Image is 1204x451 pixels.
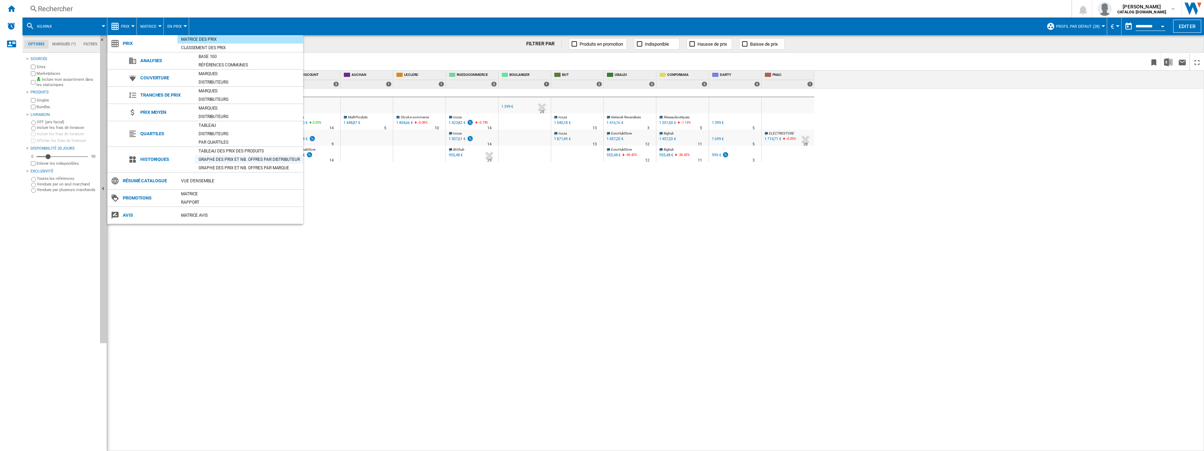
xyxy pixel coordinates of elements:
[178,199,303,206] div: Rapport
[195,122,303,129] div: Tableau
[195,105,303,112] div: Marques
[195,156,303,163] div: Graphe des prix et nb. offres par distributeur
[195,53,303,60] div: Base 100
[137,56,195,66] span: Analyses
[119,176,178,186] span: Résumé catalogue
[119,39,178,48] span: Prix
[195,70,303,77] div: Marques
[195,148,303,155] div: Tableau des prix des produits
[195,139,303,146] div: Par quartiles
[178,36,303,43] div: Matrice des prix
[178,44,303,51] div: Classement des prix
[119,193,178,203] span: Promotions
[137,90,195,100] span: Tranches de prix
[137,129,195,139] span: Quartiles
[119,210,178,220] span: Avis
[195,130,303,137] div: Distributeurs
[195,96,303,103] div: Distributeurs
[137,155,195,164] span: Historiques
[195,113,303,120] div: Distributeurs
[195,87,303,94] div: Marques
[178,177,303,184] div: Vue d'ensemble
[178,212,303,219] div: Matrice AVIS
[137,73,195,83] span: Couverture
[178,190,303,197] div: Matrice
[195,61,303,68] div: Références communes
[195,79,303,86] div: Distributeurs
[195,164,303,171] div: Graphe des prix et nb. offres par marque
[137,107,195,117] span: Prix moyen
